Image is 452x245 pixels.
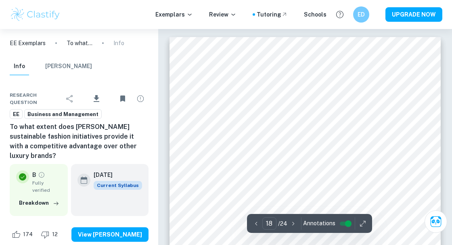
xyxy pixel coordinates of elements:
[303,219,335,228] span: Annotations
[10,91,62,106] span: Research question
[115,91,131,107] div: Unbookmark
[10,58,29,75] button: Info
[425,210,447,233] button: Ask Clai
[71,227,149,242] button: View [PERSON_NAME]
[209,10,236,19] p: Review
[333,8,347,21] button: Help and Feedback
[357,10,366,19] h6: ED
[32,170,36,179] p: B
[39,228,62,241] div: Dislike
[132,91,149,107] div: Report issue
[67,39,92,48] p: To what extent does [PERSON_NAME] sustainable fashion initiatives provide it with a competitive a...
[10,109,23,119] a: EE
[94,181,142,190] span: Current Syllabus
[10,228,37,241] div: Like
[19,230,37,239] span: 174
[257,10,288,19] a: Tutoring
[304,10,326,19] a: Schools
[10,39,46,48] a: EE Exemplars
[385,7,442,22] button: UPGRADE NOW
[45,58,92,75] button: [PERSON_NAME]
[94,181,142,190] div: This exemplar is based on the current syllabus. Feel free to refer to it for inspiration/ideas wh...
[278,219,287,228] p: / 24
[17,197,61,209] button: Breakdown
[80,88,113,109] div: Download
[25,110,101,118] span: Business and Management
[155,10,193,19] p: Exemplars
[10,122,149,161] h6: To what extent does [PERSON_NAME] sustainable fashion initiatives provide it with a competitive a...
[353,6,369,23] button: ED
[10,110,22,118] span: EE
[24,109,102,119] a: Business and Management
[113,39,124,48] p: Info
[48,230,62,239] span: 12
[10,6,61,23] img: Clastify logo
[38,171,45,179] a: Grade fully verified
[94,170,136,179] h6: [DATE]
[32,179,61,194] span: Fully verified
[62,91,78,107] div: Share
